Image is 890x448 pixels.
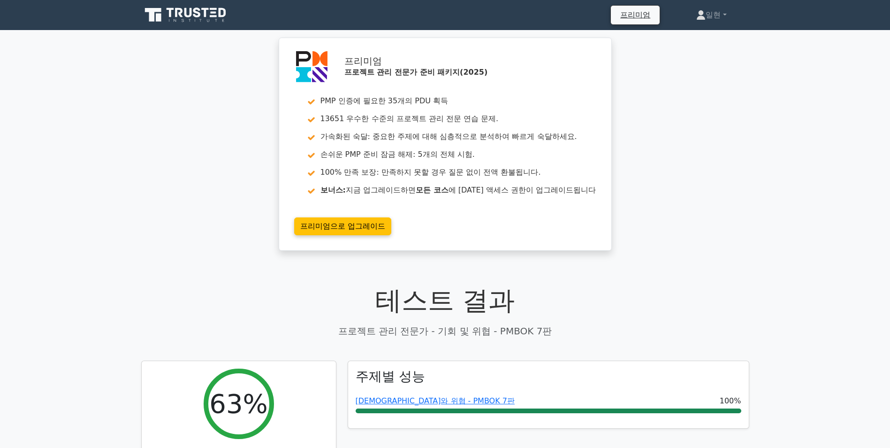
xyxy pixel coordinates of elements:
[141,285,749,316] h1: 테스트 결과
[615,8,656,21] a: 프리미엄
[209,388,267,419] h2: 63%
[141,324,749,338] p: 프로젝트 관리 전문가 - 기회 및 위협 - PMBOK 7판
[720,395,741,407] span: 100%
[356,369,426,385] h3: 주제별 성능
[356,396,515,405] a: [DEMOGRAPHIC_DATA]와 위협 - PMBOK 7판
[706,10,721,19] font: 일현
[674,6,749,24] a: 일현
[294,217,391,235] a: 프리미엄으로 업그레이드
